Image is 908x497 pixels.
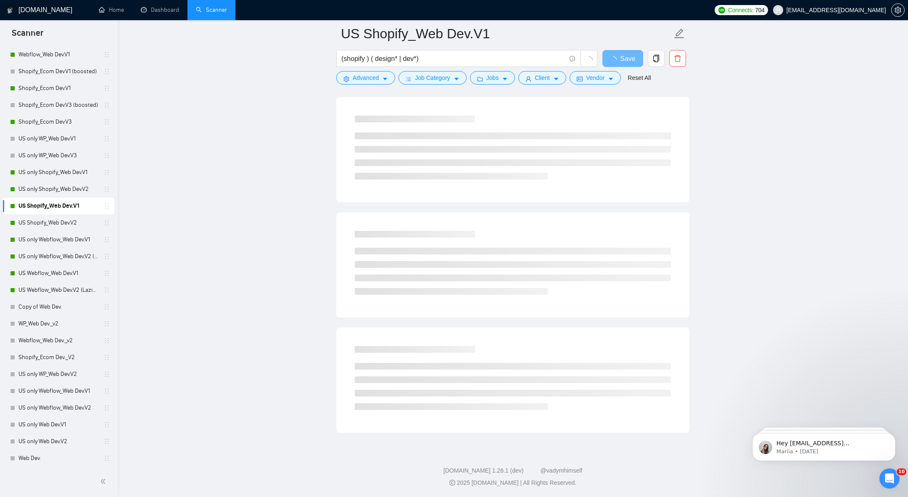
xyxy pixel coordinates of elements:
[103,236,110,243] span: holder
[196,6,227,13] a: searchScanner
[18,299,98,315] a: Copy of Web Dev.
[343,76,349,82] span: setting
[18,147,98,164] a: US only WP_Web Dev.V3
[5,27,50,45] span: Scanner
[18,80,98,97] a: Shopify_Ecom Dev.V1
[336,71,395,85] button: settingAdvancedcaret-down
[449,480,455,486] span: copyright
[399,71,466,85] button: barsJob Categorycaret-down
[891,7,905,13] a: setting
[728,5,753,15] span: Connects:
[443,467,524,474] a: [DOMAIN_NAME] 1.26.1 (dev)
[103,203,110,209] span: holder
[454,76,459,82] span: caret-down
[18,282,98,299] a: US Webflow_Web Dev.V2 (Laziza AI)
[577,76,583,82] span: idcard
[18,248,98,265] a: US only Webflow_Web Dev.V2 (Laziza AI)
[585,56,593,64] span: loading
[18,198,98,214] a: US Shopify_Web Dev.V1
[628,73,651,82] a: Reset All
[103,388,110,394] span: holder
[525,76,531,82] span: user
[103,371,110,378] span: holder
[353,73,379,82] span: Advanced
[103,51,110,58] span: holder
[18,46,98,63] a: Webflow_Web Dev.V1
[103,119,110,125] span: holder
[382,76,388,82] span: caret-down
[570,71,621,85] button: idcardVendorcaret-down
[18,315,98,332] a: WP_Web Dev._v2
[540,467,582,474] a: @vadymhimself
[879,468,900,489] iframe: Intercom live chat
[891,3,905,17] button: setting
[103,455,110,462] span: holder
[486,73,499,82] span: Jobs
[18,265,98,282] a: US Webflow_Web Dev.V1
[718,7,725,13] img: upwork-logo.png
[553,76,559,82] span: caret-down
[18,366,98,383] a: US only WP_Web Dev.V2
[100,477,108,486] span: double-left
[18,349,98,366] a: Shopify_Ecom Dev._V2
[18,181,98,198] a: US only Shopify_Web Dev.V2
[775,7,781,13] span: user
[103,219,110,226] span: holder
[406,76,412,82] span: bars
[18,63,98,80] a: Shopify_Ecom Dev.V1 (boosted)
[103,270,110,277] span: holder
[18,399,98,416] a: US only Webflow_Web Dev.V2
[103,287,110,293] span: holder
[18,450,98,467] a: Web Dev.
[124,478,901,487] div: 2025 [DOMAIN_NAME] | All Rights Reserved.
[18,383,98,399] a: US only Webflow_Web Dev.V1
[648,50,665,67] button: copy
[586,73,604,82] span: Vendor
[648,55,664,62] span: copy
[502,76,508,82] span: caret-down
[341,23,672,44] input: Scanner name...
[103,85,110,92] span: holder
[103,169,110,176] span: holder
[18,114,98,130] a: Shopify_Ecom Dev.V3
[602,50,643,67] button: Save
[103,68,110,75] span: holder
[7,4,13,17] img: logo
[103,438,110,445] span: holder
[103,404,110,411] span: holder
[535,73,550,82] span: Client
[740,415,908,474] iframe: Intercom notifications message
[103,152,110,159] span: holder
[18,231,98,248] a: US only Webflow_Web Dev.V1
[18,433,98,450] a: US only Web Dev.V2
[18,214,98,231] a: US Shopify_Web Dev.V2
[18,97,98,114] a: Shopify_Ecom Dev.V3 (boosted)
[341,53,566,64] input: Search Freelance Jobs...
[103,337,110,344] span: holder
[897,468,906,475] span: 10
[99,6,124,13] a: homeHome
[103,354,110,361] span: holder
[18,164,98,181] a: US only Shopify_Web Dev.V1
[18,416,98,433] a: US only Web Dev.V1
[470,71,515,85] button: folderJobscaret-down
[570,56,575,61] span: info-circle
[755,5,764,15] span: 704
[103,320,110,327] span: holder
[141,6,179,13] a: dashboardDashboard
[674,28,685,39] span: edit
[103,186,110,193] span: holder
[103,421,110,428] span: holder
[620,53,635,64] span: Save
[610,56,620,63] span: loading
[103,135,110,142] span: holder
[670,55,686,62] span: delete
[103,102,110,108] span: holder
[18,332,98,349] a: Webflow_Web Dev._v2
[608,76,614,82] span: caret-down
[103,253,110,260] span: holder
